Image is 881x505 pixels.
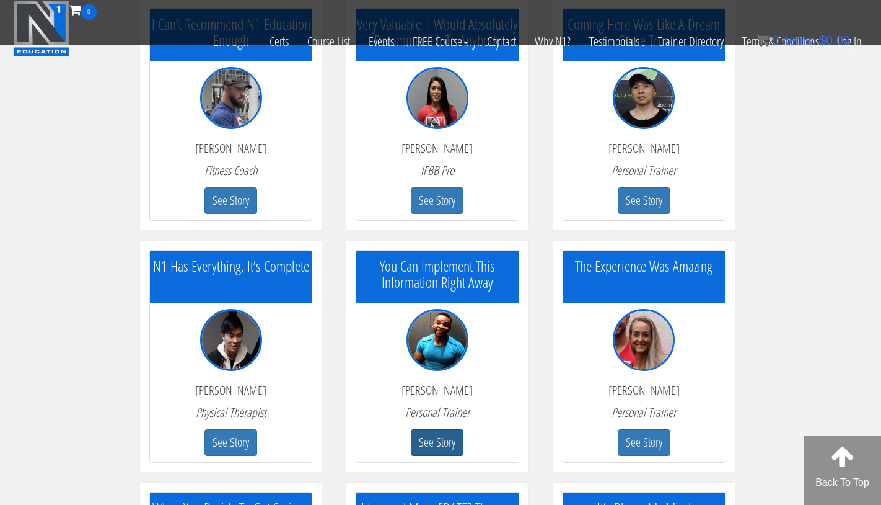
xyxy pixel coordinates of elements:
[649,20,733,63] a: Trainer Directory
[580,20,649,63] a: Testimonials
[828,20,871,63] a: Log In
[159,141,302,155] p: [PERSON_NAME]
[406,309,468,371] img: testimonial
[819,34,850,47] bdi: 0.00
[13,1,69,56] img: n1-education
[204,429,257,456] button: See Story
[611,404,676,421] em: Personal Trainer
[403,20,478,63] a: FREE Course
[359,20,403,63] a: Events
[366,141,509,155] p: [PERSON_NAME]
[613,309,675,371] img: testimonial
[563,258,725,274] h5: The Experience Was Amazing
[69,1,97,18] a: 0
[756,34,769,47] img: icon11.png
[200,309,262,371] img: testimonial
[411,429,463,456] button: See Story
[366,383,509,397] p: [PERSON_NAME]
[204,187,257,214] button: See Story
[298,20,359,63] a: Course List
[150,258,312,274] h5: N1 Has Everything, It’s Complete
[572,141,716,155] p: [PERSON_NAME]
[478,20,525,63] a: Contact
[756,34,850,47] a: 0 items: $0.00
[196,404,266,421] em: Physical Therapist
[260,20,298,63] a: Certs
[733,20,828,63] a: Terms & Conditions
[611,162,676,179] em: Personal Trainer
[618,433,670,450] a: See Story
[525,20,580,63] a: Why N1?
[411,191,463,208] a: See Story
[200,67,262,129] img: testimonial
[772,34,779,47] span: 0
[81,4,97,20] span: 0
[411,187,463,214] button: See Story
[618,191,670,208] a: See Story
[618,187,670,214] button: See Story
[356,258,518,291] h5: You Can Implement This Information Right Away
[819,34,826,47] span: $
[572,383,716,397] p: [PERSON_NAME]
[204,433,257,450] a: See Story
[204,162,257,179] em: Fitness Coach
[782,34,815,47] span: items:
[618,429,670,456] button: See Story
[411,433,463,450] a: See Story
[405,404,470,421] em: Personal Trainer
[159,383,302,397] p: [PERSON_NAME]
[421,162,454,179] em: IFBB Pro
[406,67,468,129] img: testimonial
[204,191,257,208] a: See Story
[613,67,675,129] img: testimonial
